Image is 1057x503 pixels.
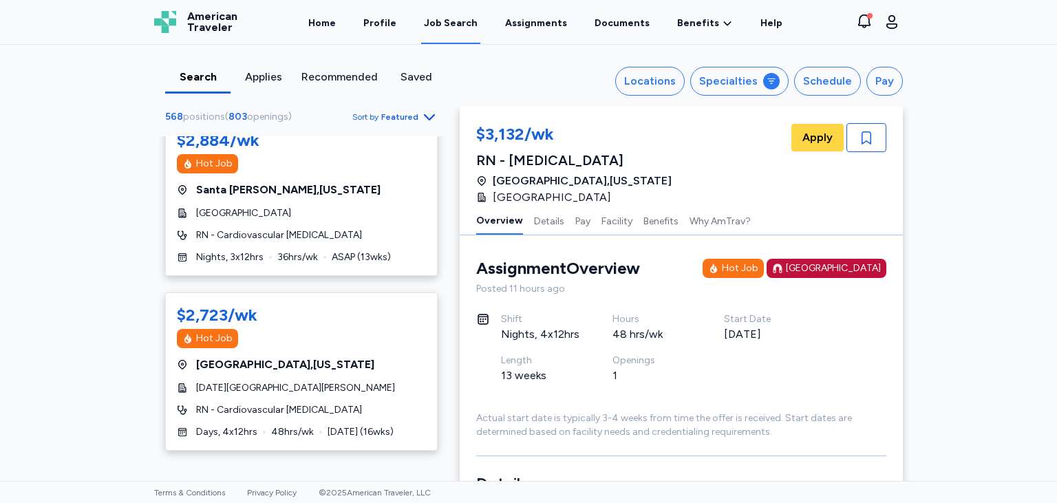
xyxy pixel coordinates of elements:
div: Locations [624,73,676,89]
div: 48 hrs/wk [612,326,691,343]
span: RN - Cardiovascular [MEDICAL_DATA] [196,228,362,242]
button: Sort byFeatured [352,109,438,125]
span: [GEOGRAPHIC_DATA] [493,189,611,206]
div: Saved [389,69,443,85]
div: Schedule [803,73,852,89]
a: Terms & Conditions [154,488,225,497]
div: [GEOGRAPHIC_DATA] [786,261,881,275]
button: Pay [866,67,903,96]
div: Length [501,354,579,367]
div: Hot Job [722,261,758,275]
span: Days, 4x12hrs [196,425,257,439]
div: 13 weeks [501,367,579,384]
div: $2,723/wk [177,304,257,326]
img: Logo [154,11,176,33]
div: Nights, 4x12hrs [501,326,579,343]
div: Job Search [424,17,478,30]
a: Benefits [677,17,733,30]
span: [GEOGRAPHIC_DATA] [196,206,291,220]
span: 36 hrs/wk [277,250,318,264]
button: Specialties [690,67,789,96]
span: Sort by [352,111,378,122]
span: positions [183,111,225,122]
a: Privacy Policy [247,488,297,497]
button: Benefits [643,206,679,235]
span: © 2025 American Traveler, LLC [319,488,431,497]
div: 1 [612,367,691,384]
div: Hot Job [196,157,233,171]
div: Applies [236,69,290,85]
span: [GEOGRAPHIC_DATA] , [US_STATE] [493,173,672,189]
div: Shift [501,312,579,326]
a: Job Search [421,1,480,44]
span: openings [247,111,288,122]
div: $3,132/wk [476,123,672,148]
button: Why AmTrav? [690,206,751,235]
div: $2,884/wk [177,129,259,151]
div: Hours [612,312,691,326]
button: Locations [615,67,685,96]
span: [DATE][GEOGRAPHIC_DATA][PERSON_NAME] [196,381,395,395]
div: ( ) [165,110,297,124]
span: [DATE] ( 16 wks) [328,425,394,439]
h3: Details [476,473,886,495]
div: Hot Job [196,332,233,345]
div: Start Date [724,312,802,326]
div: [DATE] [724,326,802,343]
span: Santa [PERSON_NAME] , [US_STATE] [196,182,381,198]
span: 48 hrs/wk [271,425,314,439]
div: Posted 11 hours ago [476,282,886,296]
span: 568 [165,111,183,122]
button: Schedule [794,67,861,96]
div: Recommended [301,69,378,85]
div: Actual start date is typically 3-4 weeks from time the offer is received. Start dates are determi... [476,411,886,439]
div: Search [171,69,225,85]
span: ASAP ( 13 wks) [332,250,391,264]
button: Apply [791,124,844,151]
span: 803 [228,111,247,122]
span: RN - Cardiovascular [MEDICAL_DATA] [196,403,362,417]
button: Details [534,206,564,235]
div: Assignment Overview [476,257,640,279]
button: Facility [601,206,632,235]
div: RN - [MEDICAL_DATA] [476,151,672,170]
span: Nights, 3x12hrs [196,250,264,264]
button: Pay [575,206,590,235]
span: Benefits [677,17,719,30]
span: [GEOGRAPHIC_DATA] , [US_STATE] [196,356,374,373]
span: American Traveler [187,11,237,33]
span: Apply [802,129,833,146]
div: Pay [875,73,894,89]
button: Overview [476,206,523,235]
div: Specialties [699,73,758,89]
span: Featured [381,111,418,122]
div: Openings [612,354,691,367]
